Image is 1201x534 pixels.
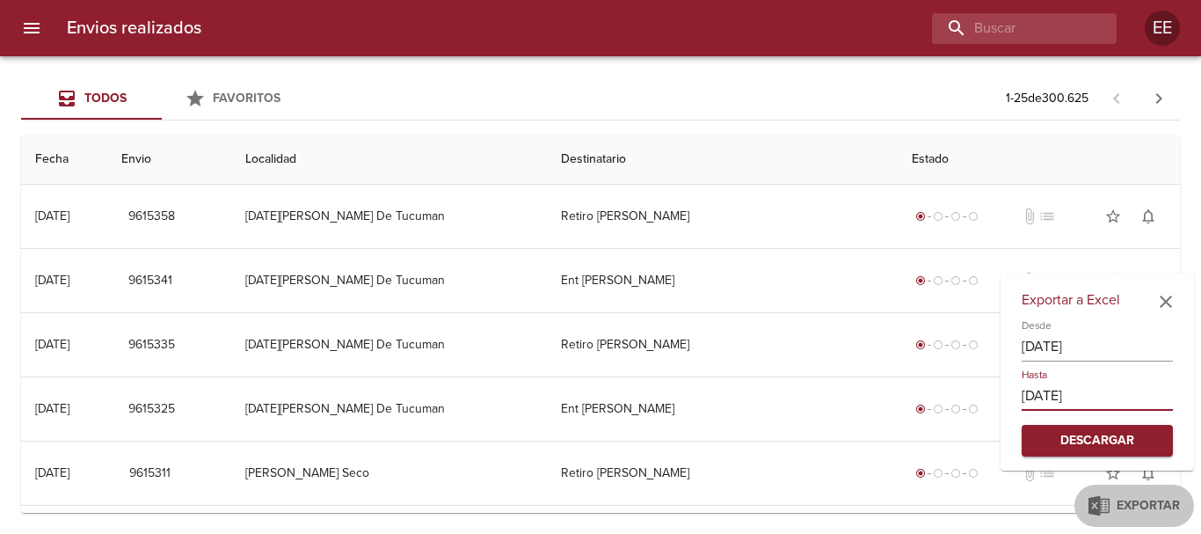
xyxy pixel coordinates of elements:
[1022,425,1173,457] button: Descargar
[898,135,1180,185] th: Estado
[231,249,546,312] td: [DATE][PERSON_NAME] De Tucuman
[1022,369,1047,380] label: Hasta
[121,265,179,297] button: 9615341
[35,337,69,352] div: [DATE]
[912,336,982,354] div: Generado
[915,211,926,222] span: radio_button_checked
[915,275,926,286] span: radio_button_checked
[1139,208,1157,225] span: notifications_none
[128,334,175,356] span: 9615335
[1021,208,1038,225] span: No tiene documentos adjuntos
[67,14,201,42] h6: Envios realizados
[932,13,1087,44] input: buscar
[1022,288,1173,312] h6: Exportar a Excel
[950,468,961,479] span: radio_button_unchecked
[1104,465,1122,482] span: star_border
[35,401,69,416] div: [DATE]
[912,208,982,225] div: Generado
[231,442,546,505] td: [PERSON_NAME] Seco
[933,404,943,414] span: radio_button_unchecked
[547,185,898,248] td: Retiro [PERSON_NAME]
[121,329,182,362] button: 9615335
[1095,456,1131,491] button: Agregar a favoritos
[547,442,898,505] td: Retiro [PERSON_NAME]
[1139,465,1157,482] span: notifications_none
[933,211,943,222] span: radio_button_unchecked
[968,340,979,350] span: radio_button_unchecked
[1095,199,1131,234] button: Agregar a favoritos
[121,201,182,233] button: 9615358
[950,275,961,286] span: radio_button_unchecked
[1021,272,1038,289] span: No tiene documentos adjuntos
[1131,263,1166,298] button: Activar notificaciones
[1139,272,1157,289] span: notifications_none
[1022,320,1052,331] label: Desde
[1131,199,1166,234] button: Activar notificaciones
[128,270,172,292] span: 9615341
[1104,208,1122,225] span: star_border
[35,208,69,223] div: [DATE]
[231,135,546,185] th: Localidad
[35,465,69,480] div: [DATE]
[1036,430,1159,452] span: Descargar
[231,377,546,441] td: [DATE][PERSON_NAME] De Tucuman
[1131,456,1166,491] button: Activar notificaciones
[1038,272,1056,289] span: No tiene pedido asociado
[213,91,280,106] span: Favoritos
[1104,272,1122,289] span: star_border
[950,211,961,222] span: radio_button_unchecked
[950,404,961,414] span: radio_button_unchecked
[128,463,171,485] span: 9615311
[1145,11,1180,46] div: EE
[1021,465,1038,482] span: No tiene documentos adjuntos
[21,135,107,185] th: Fecha
[121,393,182,426] button: 9615325
[121,457,178,490] button: 9615311
[950,340,961,350] span: radio_button_unchecked
[547,313,898,377] td: Retiro [PERSON_NAME]
[1095,263,1131,298] button: Agregar a favoritos
[1038,465,1056,482] span: No tiene pedido asociado
[968,211,979,222] span: radio_button_unchecked
[547,377,898,441] td: Ent [PERSON_NAME]
[915,404,926,414] span: radio_button_checked
[933,468,943,479] span: radio_button_unchecked
[968,275,979,286] span: radio_button_unchecked
[84,91,127,106] span: Todos
[933,275,943,286] span: radio_button_unchecked
[1095,89,1138,106] span: Pagina anterior
[1006,90,1088,107] p: 1 - 25 de 300.625
[11,7,53,49] button: menu
[128,399,175,421] span: 9615325
[915,340,926,350] span: radio_button_checked
[547,249,898,312] td: Ent [PERSON_NAME]
[21,77,302,120] div: Tabs Envios
[912,400,982,418] div: Generado
[912,465,982,482] div: Generado
[1038,208,1056,225] span: No tiene pedido asociado
[968,468,979,479] span: radio_button_unchecked
[547,135,898,185] th: Destinatario
[912,272,982,289] div: Generado
[128,206,175,228] span: 9615358
[968,404,979,414] span: radio_button_unchecked
[231,313,546,377] td: [DATE][PERSON_NAME] De Tucuman
[107,135,231,185] th: Envio
[231,185,546,248] td: [DATE][PERSON_NAME] De Tucuman
[933,340,943,350] span: radio_button_unchecked
[35,273,69,288] div: [DATE]
[915,468,926,479] span: radio_button_checked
